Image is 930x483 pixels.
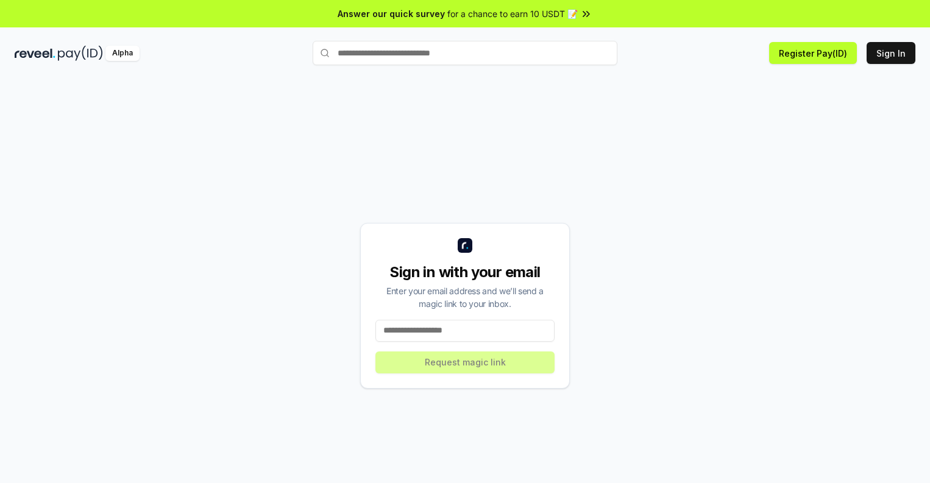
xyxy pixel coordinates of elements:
span: Answer our quick survey [338,7,445,20]
img: reveel_dark [15,46,55,61]
div: Alpha [105,46,140,61]
span: for a chance to earn 10 USDT 📝 [447,7,578,20]
div: Enter your email address and we’ll send a magic link to your inbox. [375,284,555,310]
div: Sign in with your email [375,263,555,282]
button: Sign In [867,42,915,64]
img: pay_id [58,46,103,61]
img: logo_small [458,238,472,253]
button: Register Pay(ID) [769,42,857,64]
